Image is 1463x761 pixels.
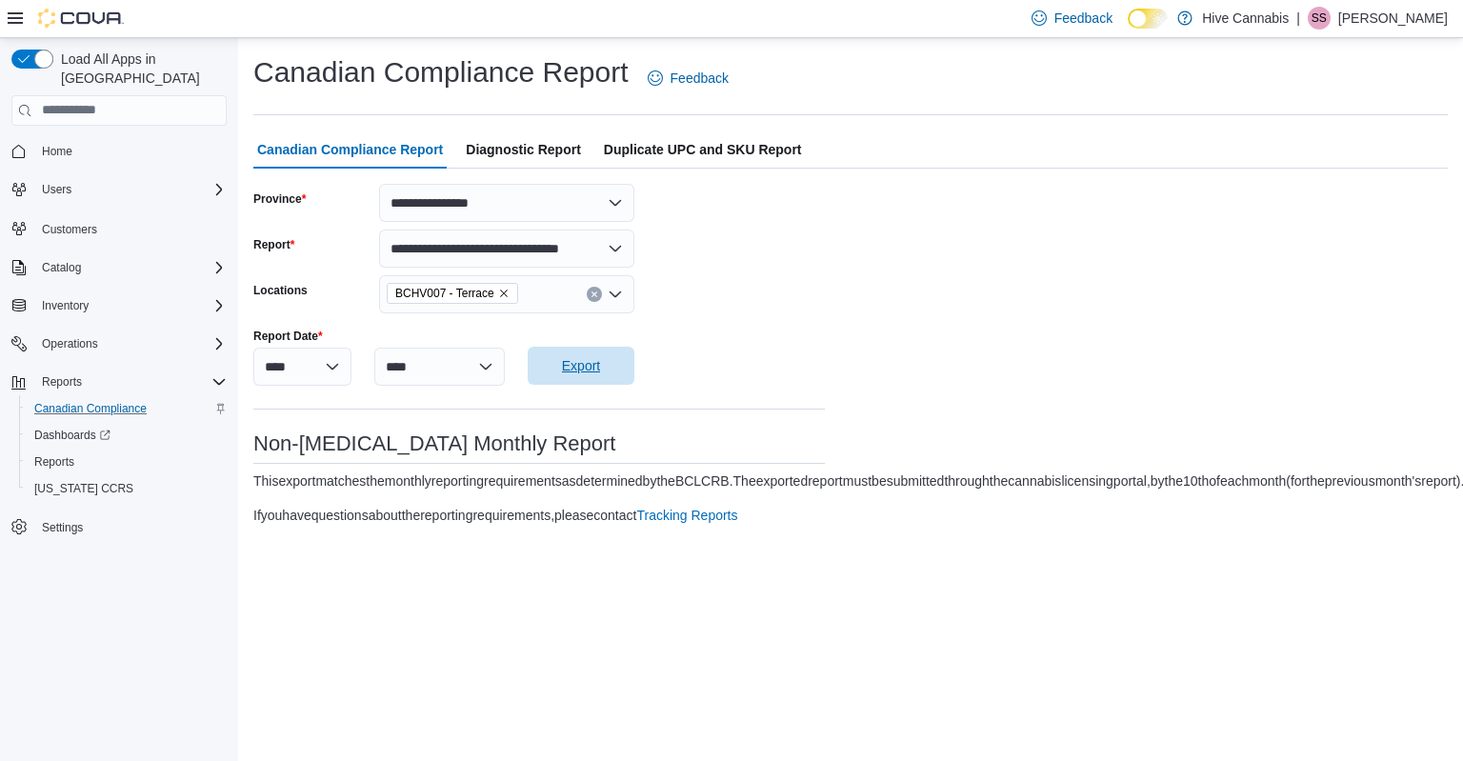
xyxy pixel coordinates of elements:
[528,347,634,385] button: Export
[34,178,79,201] button: Users
[1338,7,1448,30] p: [PERSON_NAME]
[34,428,110,443] span: Dashboards
[19,449,234,475] button: Reports
[34,218,105,241] a: Customers
[34,332,106,355] button: Operations
[253,283,308,298] label: Locations
[498,288,510,299] button: Remove BCHV007 - Terrace from selection in this group
[1308,7,1331,30] div: Silena Sparrow
[53,50,227,88] span: Load All Apps in [GEOGRAPHIC_DATA]
[34,516,90,539] a: Settings
[34,515,227,539] span: Settings
[34,256,227,279] span: Catalog
[466,130,581,169] span: Diagnostic Report
[27,451,227,473] span: Reports
[34,401,147,416] span: Canadian Compliance
[34,294,227,317] span: Inventory
[4,176,234,203] button: Users
[253,329,323,344] label: Report Date
[19,422,234,449] a: Dashboards
[4,513,234,541] button: Settings
[4,214,234,242] button: Customers
[42,336,98,351] span: Operations
[34,139,227,163] span: Home
[253,237,294,252] label: Report
[42,374,82,390] span: Reports
[253,506,738,525] div: If you have questions about the reporting requirements, please contact
[671,69,729,88] span: Feedback
[1054,9,1112,28] span: Feedback
[27,477,227,500] span: Washington CCRS
[42,182,71,197] span: Users
[253,191,306,207] label: Province
[27,424,227,447] span: Dashboards
[34,256,89,279] button: Catalog
[34,216,227,240] span: Customers
[587,287,602,302] button: Clear input
[4,292,234,319] button: Inventory
[42,298,89,313] span: Inventory
[42,144,72,159] span: Home
[636,508,737,523] a: Tracking Reports
[4,330,234,357] button: Operations
[640,59,736,97] a: Feedback
[27,424,118,447] a: Dashboards
[42,260,81,275] span: Catalog
[562,356,600,375] span: Export
[34,140,80,163] a: Home
[34,178,227,201] span: Users
[19,395,234,422] button: Canadian Compliance
[604,130,802,169] span: Duplicate UPC and SKU Report
[27,477,141,500] a: [US_STATE] CCRS
[27,397,227,420] span: Canadian Compliance
[387,283,518,304] span: BCHV007 - Terrace
[4,369,234,395] button: Reports
[253,432,825,455] h3: Non-[MEDICAL_DATA] Monthly Report
[1128,9,1168,29] input: Dark Mode
[1296,7,1300,30] p: |
[1202,7,1289,30] p: Hive Cannabis
[608,287,623,302] button: Open list of options
[34,332,227,355] span: Operations
[34,481,133,496] span: [US_STATE] CCRS
[34,370,90,393] button: Reports
[11,130,227,591] nav: Complex example
[27,451,82,473] a: Reports
[27,397,154,420] a: Canadian Compliance
[395,284,494,303] span: BCHV007 - Terrace
[34,454,74,470] span: Reports
[19,475,234,502] button: [US_STATE] CCRS
[253,53,629,91] h1: Canadian Compliance Report
[4,137,234,165] button: Home
[4,254,234,281] button: Catalog
[34,370,227,393] span: Reports
[1312,7,1327,30] span: SS
[257,130,443,169] span: Canadian Compliance Report
[1128,29,1129,30] span: Dark Mode
[34,294,96,317] button: Inventory
[42,520,83,535] span: Settings
[38,9,124,28] img: Cova
[42,222,97,237] span: Customers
